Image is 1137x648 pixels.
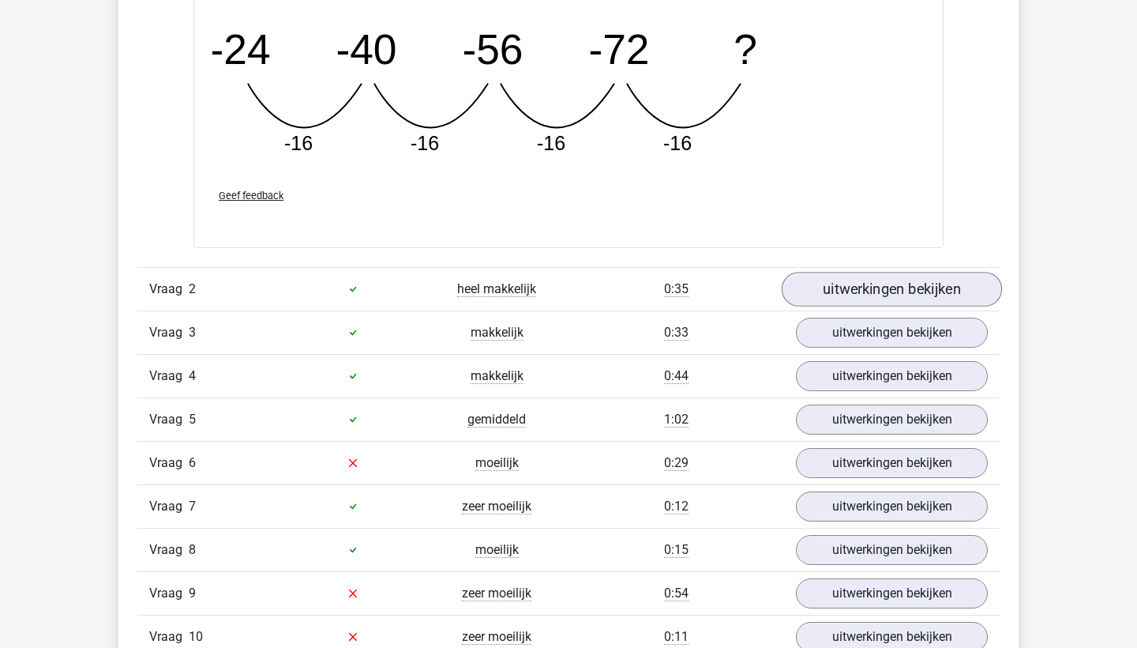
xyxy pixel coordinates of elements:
[189,455,196,470] span: 6
[664,325,689,341] span: 0:33
[796,405,988,435] a: uitwerkingen bekijken
[149,367,189,386] span: Vraag
[149,627,189,646] span: Vraag
[462,499,531,514] span: zeer moeilijk
[462,629,531,645] span: zeer moeilijk
[664,455,689,471] span: 0:29
[782,272,1002,307] a: uitwerkingen bekijken
[796,492,988,522] a: uitwerkingen bekijken
[588,25,649,72] tspan: -72
[149,497,189,516] span: Vraag
[189,586,196,601] span: 9
[189,412,196,427] span: 5
[796,361,988,391] a: uitwerkingen bekijken
[471,325,523,341] span: makkelijk
[663,132,692,154] tspan: -16
[149,541,189,559] span: Vraag
[471,368,523,384] span: makkelijk
[149,454,189,473] span: Vraag
[796,318,988,348] a: uitwerkingen bekijken
[189,499,196,514] span: 7
[284,132,313,154] tspan: -16
[664,629,689,645] span: 0:11
[336,25,396,72] tspan: -40
[664,499,689,514] span: 0:12
[664,368,689,384] span: 0:44
[219,190,283,202] span: Geef feedback
[475,542,519,558] span: moeilijk
[796,448,988,478] a: uitwerkingen bekijken
[796,535,988,565] a: uitwerkingen bekijken
[457,281,536,297] span: heel makkelijk
[475,455,519,471] span: moeilijk
[537,132,565,154] tspan: -16
[664,542,689,558] span: 0:15
[734,25,757,72] tspan: ?
[664,281,689,297] span: 0:35
[189,325,196,340] span: 3
[462,586,531,601] span: zeer moeilijk
[189,629,203,644] span: 10
[467,412,526,428] span: gemiddeld
[664,412,689,428] span: 1:02
[189,281,196,296] span: 2
[664,586,689,601] span: 0:54
[149,410,189,429] span: Vraag
[462,25,523,72] tspan: -56
[796,578,988,608] a: uitwerkingen bekijken
[149,280,189,299] span: Vraag
[189,368,196,383] span: 4
[149,323,189,342] span: Vraag
[189,542,196,557] span: 8
[149,584,189,603] span: Vraag
[411,132,439,154] tspan: -16
[209,25,270,72] tspan: -24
